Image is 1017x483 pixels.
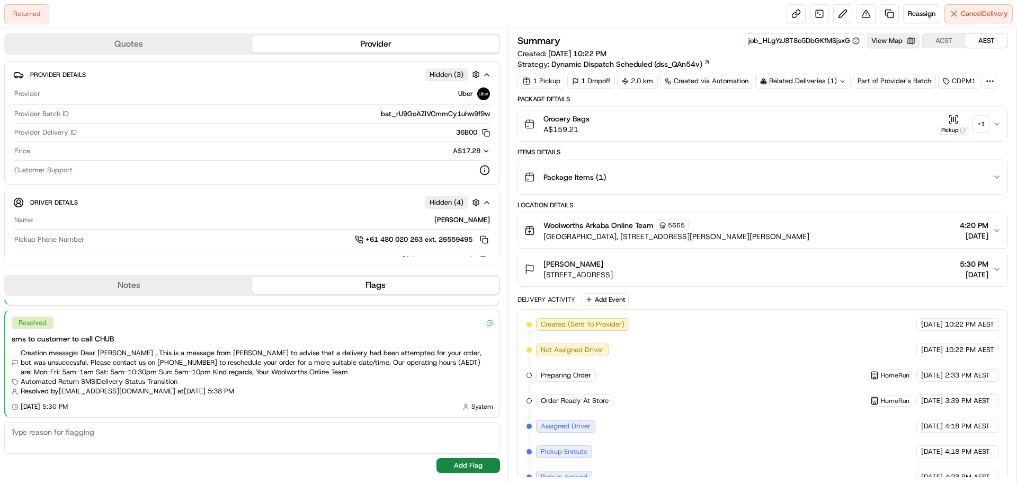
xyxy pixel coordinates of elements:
div: 📗 [11,155,19,163]
span: Cancel Delivery [961,9,1008,19]
button: Driver DetailsHidden (4) [13,194,491,211]
button: CancelDelivery [944,4,1013,23]
span: Creation message: Dear [PERSON_NAME] , This is a message from [PERSON_NAME] to advise that a deli... [21,348,493,377]
button: View Map [867,33,920,48]
span: Automated Return SMS | Delivery Status Transition [21,377,177,387]
button: Provider DetailsHidden (3) [13,66,491,83]
button: 36B00 [456,128,490,137]
span: [DATE] [921,421,943,431]
span: [DATE] 5:30 PM [21,402,68,411]
span: 10:22 PM AEST [945,345,994,355]
span: [PHONE_NUMBER] [413,256,472,265]
span: Not Assigned Driver [541,345,604,355]
span: Name [14,215,33,225]
p: Welcome 👋 [11,42,193,59]
button: A$17.28 [397,146,490,156]
button: Provider [252,36,499,52]
span: Price [14,146,30,156]
span: Reassign [908,9,935,19]
span: System [471,402,493,411]
span: Provider Batch ID [14,109,69,119]
button: Package Items (1) [518,160,1007,194]
span: Created (Sent To Provider) [541,320,625,329]
span: [DATE] [921,371,943,380]
span: A$17.28 [453,146,480,155]
div: Location Details [518,201,1008,209]
span: 4:23 PM AEST [945,472,990,482]
span: Hidden ( 3 ) [430,70,463,80]
span: +61 480 020 263 ext. 26559495 [365,235,472,244]
span: 4:18 PM AEST [945,447,990,456]
span: Assigned Driver [541,421,591,431]
button: Pickup+1 [938,114,988,135]
span: [PERSON_NAME] [543,259,603,269]
button: [PERSON_NAME][STREET_ADDRESS]5:30 PM[DATE] [518,252,1007,286]
span: at [DATE] 5:38 PM [177,387,234,396]
div: + 1 [974,117,988,131]
button: [PHONE_NUMBER] [402,254,490,266]
button: Add Flag [436,458,500,473]
button: Grocery BagsA$159.21Pickup+1 [518,107,1007,141]
a: 💻API Documentation [85,150,174,169]
span: 4:18 PM AEST [945,421,990,431]
button: ACST [923,34,965,48]
div: 1 Dropoff [567,74,615,89]
span: [GEOGRAPHIC_DATA], [STREET_ADDRESS][PERSON_NAME][PERSON_NAME] [543,231,809,242]
span: Knowledge Base [21,154,81,164]
img: Nash [11,11,32,32]
span: bat_rU9GoAZlVCmmCy1uhw9f9w [381,109,490,119]
span: Pylon [105,180,128,188]
span: 5665 [668,221,685,230]
h3: Summary [518,36,560,46]
span: 5:30 PM [960,259,988,269]
span: 3:39 PM AEST [945,396,990,406]
div: Start new chat [36,101,174,112]
div: 💻 [90,155,98,163]
span: Preparing Order [541,371,591,380]
span: Resolved by [EMAIL_ADDRESS][DOMAIN_NAME] [21,387,175,396]
span: [DATE] [921,396,943,406]
span: Package Items ( 1 ) [543,172,606,182]
span: Pickup Phone Number [14,235,84,244]
span: [DATE] 10:22 PM [548,49,606,58]
div: 1 Pickup [518,74,565,89]
div: Delivery Activity [518,295,575,304]
button: Woolworths Arkaba Online Team5665[GEOGRAPHIC_DATA], [STREET_ADDRESS][PERSON_NAME][PERSON_NAME]4:2... [518,213,1007,248]
button: Flags [252,277,499,294]
span: A$159.21 [543,124,590,135]
button: Hidden (4) [425,196,483,209]
span: Grocery Bags [543,113,590,124]
span: Pickup Enroute [541,447,587,456]
span: [DATE] [960,231,988,241]
div: Related Deliveries (1) [755,74,851,89]
span: Woolworths Arkaba Online Team [543,220,654,231]
a: +61 480 020 263 ext. 26559495 [355,234,490,245]
button: Quotes [5,36,252,52]
button: Notes [5,277,252,294]
div: 2.0 km [617,74,658,89]
div: We're available if you need us! [36,112,134,120]
span: Uber [458,89,473,99]
span: Hidden ( 4 ) [430,198,463,207]
button: Pickup [938,114,969,135]
button: Start new chat [180,104,193,117]
span: [DATE] [921,320,943,329]
div: Package Details [518,95,1008,103]
button: AEST [965,34,1007,48]
span: Pickup Arrived [541,472,587,482]
img: uber-new-logo.jpeg [477,87,490,100]
span: [DATE] [921,447,943,456]
span: Dynamic Dispatch Scheduled (dss_QAn54v) [551,59,702,69]
span: 4:20 PM [960,220,988,231]
input: Clear [28,68,175,80]
span: Dropoff Phone Number [14,256,86,265]
span: Driver Details [30,198,78,207]
button: job_HLgYzJ8T8o5DbGKfMSjsxG [748,36,860,46]
span: HomeRun [881,371,909,380]
a: Created via Automation [660,74,753,89]
button: Hidden (3) [425,68,483,81]
div: CDPM1 [938,74,980,89]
